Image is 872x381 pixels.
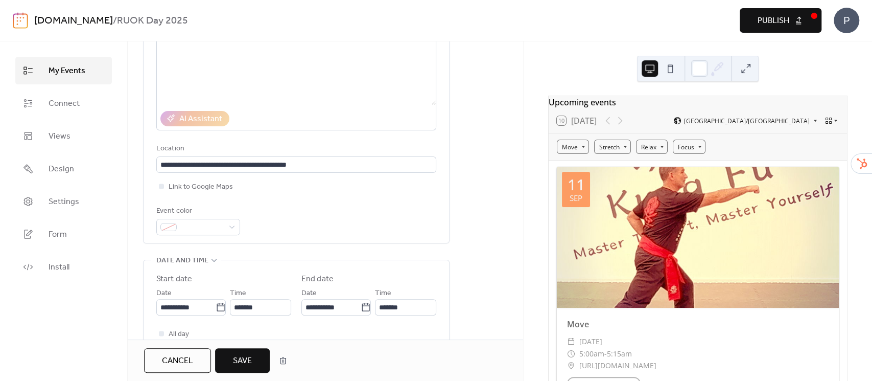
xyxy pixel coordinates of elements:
[15,155,112,183] a: Design
[15,57,112,84] a: My Events
[301,287,317,300] span: Date
[740,8,821,33] button: Publish
[567,335,575,348] div: ​
[570,194,582,202] div: Sep
[49,65,85,77] span: My Events
[156,273,192,285] div: Start date
[49,196,79,208] span: Settings
[230,287,246,300] span: Time
[162,355,193,367] span: Cancel
[156,205,238,217] div: Event color
[156,143,434,155] div: Location
[567,348,575,360] div: ​
[49,130,70,143] span: Views
[49,163,74,175] span: Design
[13,12,28,29] img: logo
[375,287,391,300] span: Time
[34,11,113,31] a: [DOMAIN_NAME]
[549,96,847,108] div: Upcoming events
[156,287,172,300] span: Date
[684,118,810,124] span: [GEOGRAPHIC_DATA]/[GEOGRAPHIC_DATA]
[215,348,270,373] button: Save
[15,188,112,215] a: Settings
[604,348,607,360] span: -
[834,8,859,33] div: P
[567,360,575,372] div: ​
[301,273,334,285] div: End date
[15,122,112,150] a: Views
[15,89,112,117] a: Connect
[579,360,656,372] span: [URL][DOMAIN_NAME]
[113,11,117,31] b: /
[568,177,585,192] div: 11
[117,11,188,31] b: RUOK Day 2025
[49,98,80,110] span: Connect
[579,335,602,348] span: [DATE]
[49,229,67,241] span: Form
[15,220,112,248] a: Form
[49,261,69,274] span: Install
[233,355,252,367] span: Save
[607,348,632,360] span: 5:15am
[144,348,211,373] button: Cancel
[15,253,112,281] a: Install
[557,318,839,330] div: Move
[169,328,189,341] span: All day
[156,255,208,267] span: Date and time
[758,15,789,27] span: Publish
[169,181,233,193] span: Link to Google Maps
[579,348,604,360] span: 5:00am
